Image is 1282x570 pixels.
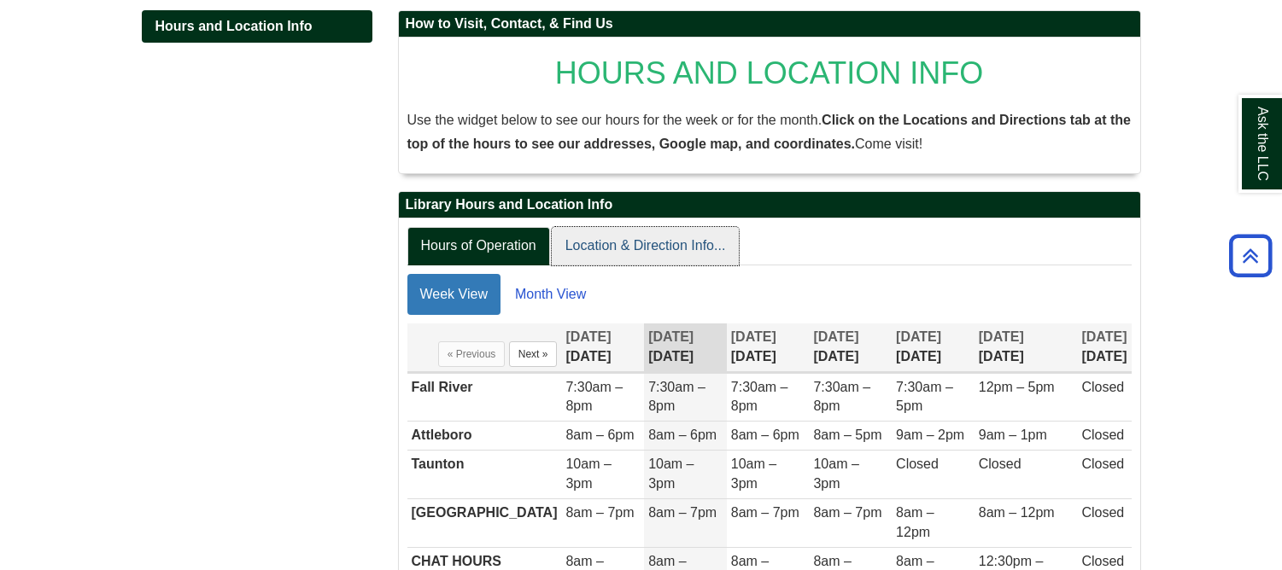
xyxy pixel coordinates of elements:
[731,329,776,344] span: [DATE]
[644,323,727,372] th: [DATE]
[813,505,881,520] span: 8am – 7pm
[407,498,562,547] td: [GEOGRAPHIC_DATA]
[648,380,705,414] span: 7:30am – 8pm
[509,341,558,367] button: Next »
[1223,244,1278,267] a: Back to Top
[731,427,799,442] span: 8am – 6pm
[731,457,776,491] span: 10am – 3pm
[565,505,634,520] span: 8am – 7pm
[407,274,501,315] a: Week View
[407,422,562,451] td: Attleboro
[407,113,1131,151] span: Use the widget below to see our hours for the week or for the month. Come visit!
[407,373,562,422] td: Fall River
[896,329,941,344] span: [DATE]
[648,457,694,491] span: 10am – 3pm
[565,427,634,442] span: 8am – 6pm
[892,323,975,372] th: [DATE]
[813,329,858,344] span: [DATE]
[896,380,953,414] span: 7:30am – 5pm
[1081,554,1124,568] span: Closed
[1081,505,1124,520] span: Closed
[1081,457,1124,471] span: Closed
[809,323,892,372] th: [DATE]
[979,457,1022,471] span: Closed
[407,227,550,265] a: Hours of Operation
[979,505,1055,520] span: 8am – 12pm
[979,329,1024,344] span: [DATE]
[813,427,881,442] span: 8am – 5pm
[648,427,717,442] span: 8am – 6pm
[399,192,1140,218] h2: Library Hours and Location Info
[731,505,799,520] span: 8am – 7pm
[648,505,717,520] span: 8am – 7pm
[565,380,623,414] span: 7:30am – 8pm
[648,329,694,344] span: [DATE]
[813,380,870,414] span: 7:30am – 8pm
[731,380,788,414] span: 7:30am – 8pm
[975,323,1078,372] th: [DATE]
[896,457,939,471] span: Closed
[1081,427,1124,442] span: Closed
[1081,329,1127,344] span: [DATE]
[142,10,372,43] div: Guide Pages
[565,457,611,491] span: 10am – 3pm
[555,55,983,90] span: HOURS AND LOCATION INFO
[565,329,611,344] span: [DATE]
[979,380,1055,394] span: 12pm – 5pm
[979,427,1047,442] span: 9am – 1pm
[813,457,858,491] span: 10am – 3pm
[896,427,964,442] span: 9am – 2pm
[399,11,1140,38] h2: How to Visit, Contact, & Find Us
[552,227,740,265] a: Location & Direction Info...
[1077,323,1131,372] th: [DATE]
[727,323,810,372] th: [DATE]
[502,274,599,315] a: Month View
[407,451,562,499] td: Taunton
[561,323,644,372] th: [DATE]
[896,505,934,539] span: 8am – 12pm
[155,19,313,33] span: Hours and Location Info
[142,10,372,43] a: Hours and Location Info
[1081,380,1124,394] span: Closed
[438,341,506,367] button: « Previous
[407,113,1131,151] strong: Click on the Locations and Directions tab at the top of the hours to see our addresses, Google ma...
